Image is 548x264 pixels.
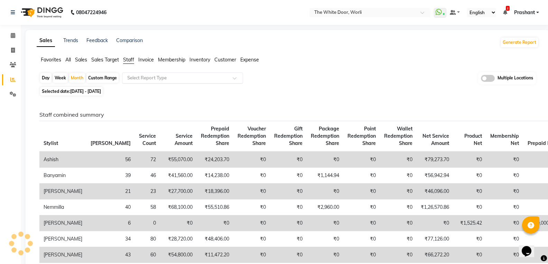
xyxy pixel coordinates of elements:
td: ₹0 [233,199,270,215]
span: Membership [158,57,185,63]
td: 40 [86,199,135,215]
td: ₹1,26,570.86 [417,199,453,215]
td: 6 [86,215,135,231]
td: ₹11,472.20 [197,247,233,263]
td: 34 [86,231,135,247]
td: ₹68,100.00 [160,199,197,215]
td: ₹0 [233,168,270,184]
td: 39 [86,168,135,184]
span: Customer [214,57,236,63]
td: ₹54,800.00 [160,247,197,263]
td: ₹0 [270,215,307,231]
td: ₹0 [453,199,486,215]
td: ₹0 [380,199,417,215]
span: Gift Redemption Share [274,126,303,146]
td: ₹0 [380,168,417,184]
td: ₹0 [453,168,486,184]
td: ₹0 [307,215,343,231]
div: Week [53,73,68,83]
h6: Staff combined summary [39,111,533,118]
span: Expense [240,57,259,63]
td: ₹0 [233,231,270,247]
div: Custom Range [86,73,119,83]
td: ₹0 [343,215,380,231]
a: Sales [37,35,55,47]
a: 2 [503,9,507,16]
td: ₹18,396.00 [197,184,233,199]
span: Stylist [44,140,58,146]
td: Ashish [39,151,86,168]
td: ₹56,942.94 [417,168,453,184]
td: ₹0 [270,199,307,215]
span: Favorites [41,57,61,63]
td: ₹0 [233,151,270,168]
span: Voucher Redemption Share [238,126,266,146]
div: Day [40,73,52,83]
td: ₹0 [486,215,523,231]
span: Product Net [464,133,482,146]
td: ₹0 [486,168,523,184]
td: ₹0 [380,184,417,199]
td: ₹0 [486,247,523,263]
span: Membership Net [490,133,519,146]
td: ₹0 [343,151,380,168]
span: Point Redemption Share [347,126,376,146]
td: ₹14,238.00 [197,168,233,184]
span: Prashant [514,9,535,16]
span: Service Amount [175,133,193,146]
td: [PERSON_NAME] [39,184,86,199]
span: 2 [506,6,510,11]
td: ₹0 [307,231,343,247]
img: logo [18,3,65,22]
td: ₹0 [486,151,523,168]
td: ₹0 [486,184,523,199]
td: ₹79,273.70 [417,151,453,168]
td: ₹0 [486,199,523,215]
td: ₹0 [380,231,417,247]
td: [PERSON_NAME] [39,215,86,231]
td: ₹27,700.00 [160,184,197,199]
td: ₹0 [270,247,307,263]
td: 56 [86,151,135,168]
td: ₹66,272.20 [417,247,453,263]
td: ₹0 [453,231,486,247]
td: 80 [135,231,160,247]
span: Prepaid Redemption Share [201,126,229,146]
td: 21 [86,184,135,199]
td: ₹1,525.42 [453,215,486,231]
td: ₹0 [343,199,380,215]
span: Selected date: [40,87,103,96]
td: ₹0 [343,247,380,263]
td: ₹0 [233,215,270,231]
td: 58 [135,199,160,215]
b: 08047224946 [76,3,106,22]
td: ₹0 [270,184,307,199]
td: ₹1,144.94 [307,168,343,184]
td: ₹0 [380,215,417,231]
td: ₹24,203.70 [197,151,233,168]
td: 43 [86,247,135,263]
span: All [65,57,71,63]
td: ₹55,070.00 [160,151,197,168]
td: ₹0 [343,231,380,247]
td: ₹0 [233,184,270,199]
span: [DATE] - [DATE] [70,89,101,94]
a: Comparison [116,37,143,43]
td: ₹0 [307,247,343,263]
span: Inventory [189,57,210,63]
span: Sales Target [91,57,119,63]
span: Package Redemption Share [311,126,339,146]
td: ₹0 [307,184,343,199]
td: ₹55,510.86 [197,199,233,215]
iframe: chat widget [519,236,541,257]
td: ₹0 [453,151,486,168]
td: ₹41,560.00 [160,168,197,184]
td: ₹0 [197,215,233,231]
td: ₹0 [486,231,523,247]
td: ₹0 [307,151,343,168]
td: ₹0 [343,184,380,199]
td: ₹0 [453,184,486,199]
button: Generate Report [501,38,538,47]
td: ₹0 [270,168,307,184]
td: 72 [135,151,160,168]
